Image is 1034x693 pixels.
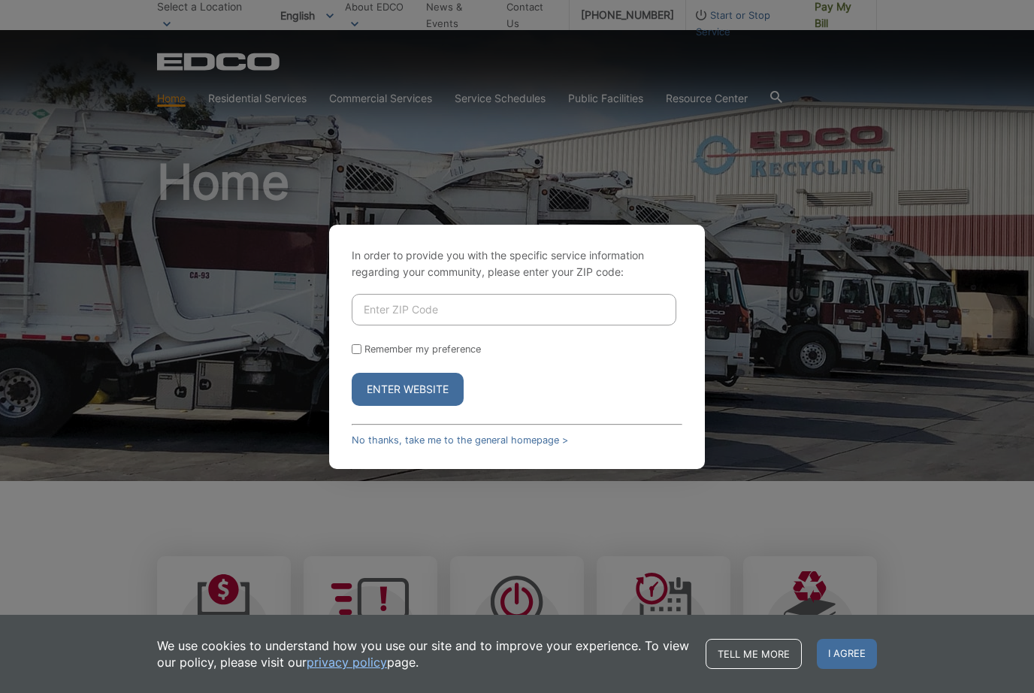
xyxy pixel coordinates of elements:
p: In order to provide you with the specific service information regarding your community, please en... [352,247,682,280]
label: Remember my preference [364,343,481,355]
a: No thanks, take me to the general homepage > [352,434,568,446]
button: Enter Website [352,373,464,406]
p: We use cookies to understand how you use our site and to improve your experience. To view our pol... [157,637,691,670]
a: privacy policy [307,654,387,670]
input: Enter ZIP Code [352,294,676,325]
span: I agree [817,639,877,669]
a: Tell me more [706,639,802,669]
